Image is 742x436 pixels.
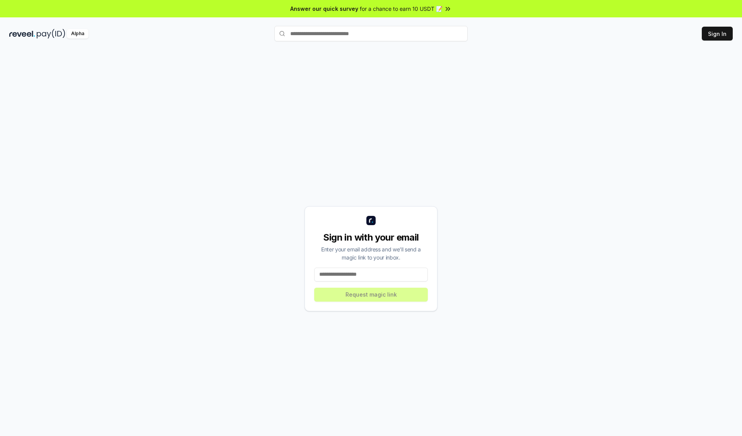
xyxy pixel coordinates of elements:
span: Answer our quick survey [290,5,358,13]
img: pay_id [37,29,65,39]
div: Alpha [67,29,88,39]
div: Enter your email address and we’ll send a magic link to your inbox. [314,245,428,261]
div: Sign in with your email [314,231,428,244]
img: reveel_dark [9,29,35,39]
button: Sign In [702,27,733,41]
img: logo_small [366,216,376,225]
span: for a chance to earn 10 USDT 📝 [360,5,442,13]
